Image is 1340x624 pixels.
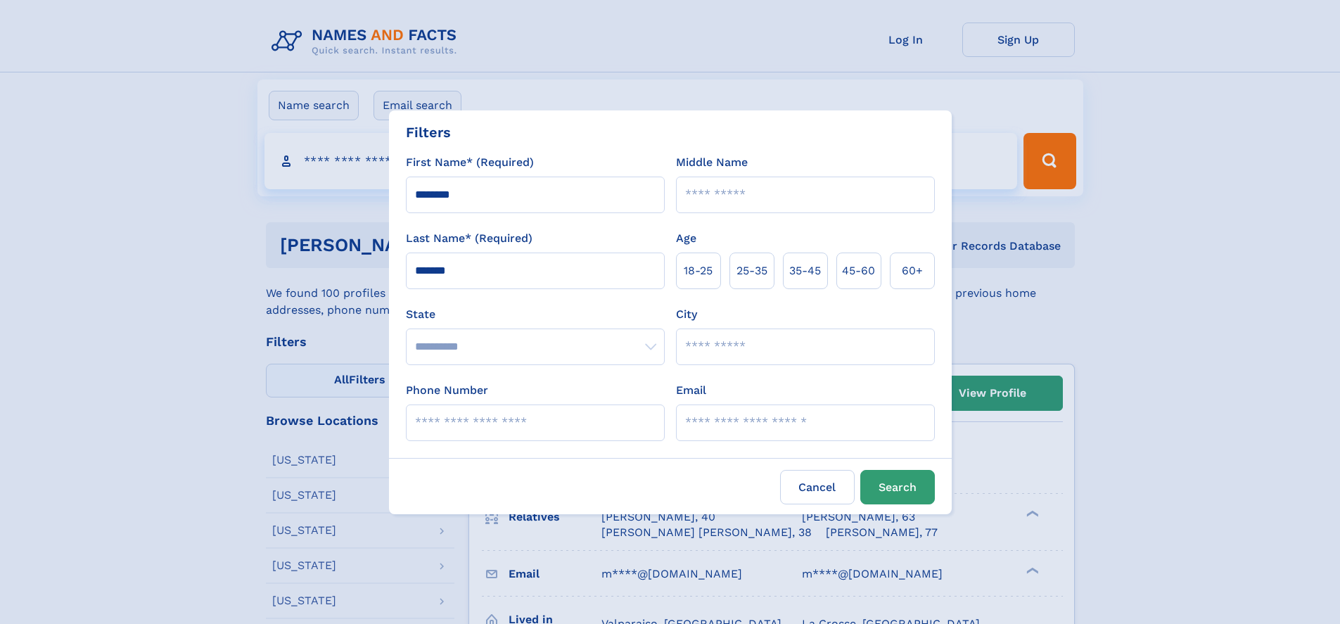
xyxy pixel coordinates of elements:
span: 25‑35 [736,262,767,279]
button: Search [860,470,935,504]
label: State [406,306,665,323]
div: Filters [406,122,451,143]
label: Cancel [780,470,855,504]
label: Last Name* (Required) [406,230,532,247]
label: City [676,306,697,323]
label: Phone Number [406,382,488,399]
label: First Name* (Required) [406,154,534,171]
span: 45‑60 [842,262,875,279]
label: Age [676,230,696,247]
span: 60+ [902,262,923,279]
label: Email [676,382,706,399]
span: 35‑45 [789,262,821,279]
span: 18‑25 [684,262,713,279]
label: Middle Name [676,154,748,171]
